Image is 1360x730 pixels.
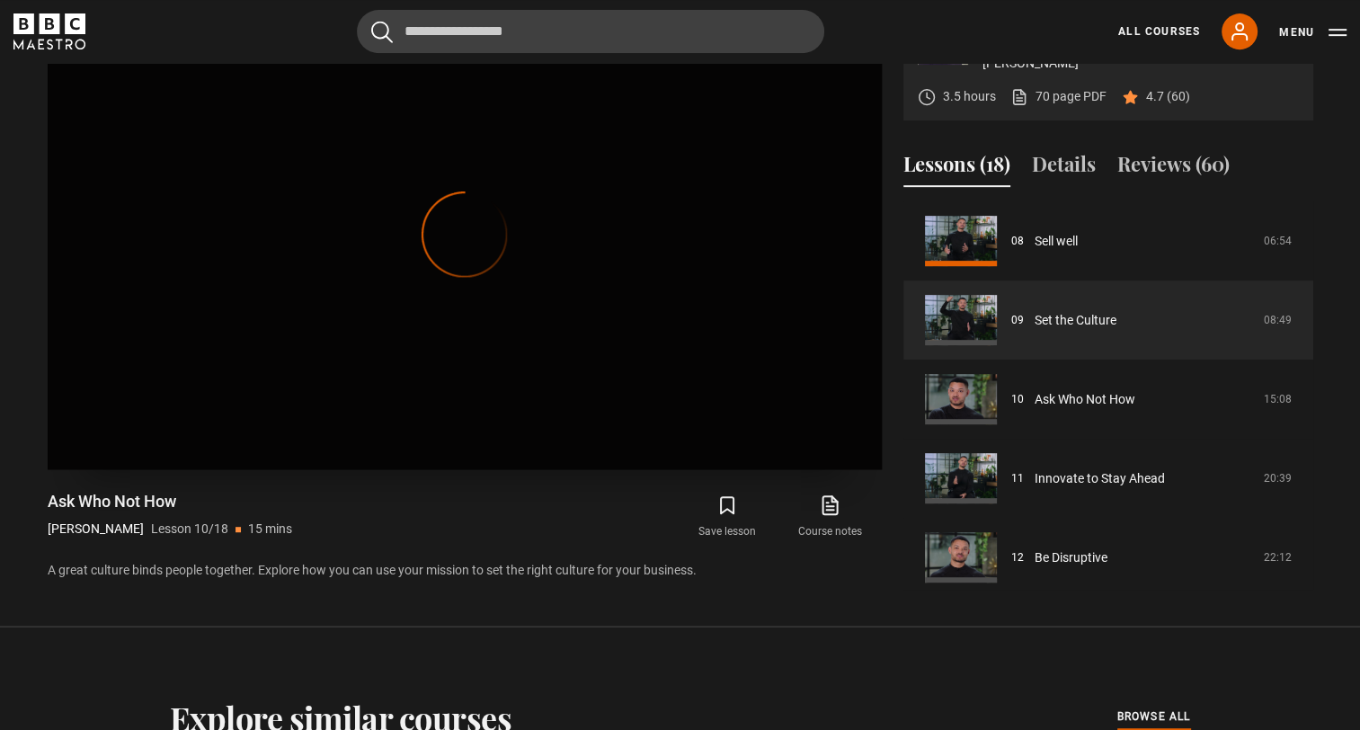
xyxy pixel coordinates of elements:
[1146,87,1190,106] p: 4.7 (60)
[48,520,144,539] p: [PERSON_NAME]
[48,491,292,512] h1: Ask Who Not How
[1117,708,1191,726] span: browse all
[676,491,778,543] button: Save lesson
[248,520,292,539] p: 15 mins
[1032,149,1096,187] button: Details
[1118,23,1200,40] a: All Courses
[778,491,881,543] a: Course notes
[48,561,882,580] p: A great culture binds people together. Explore how you can use your mission to set the right cult...
[1035,390,1135,409] a: Ask Who Not How
[13,13,85,49] svg: BBC Maestro
[1117,708,1191,727] a: browse all
[1035,469,1165,488] a: Innovate to Stay Ahead
[151,520,228,539] p: Lesson 10/18
[943,87,996,106] p: 3.5 hours
[371,21,393,43] button: Submit the search query
[1035,232,1078,251] a: Sell well
[1279,23,1347,41] button: Toggle navigation
[903,149,1010,187] button: Lessons (18)
[1035,548,1107,567] a: Be Disruptive
[1035,311,1116,330] a: Set the Culture
[1117,149,1230,187] button: Reviews (60)
[357,10,824,53] input: Search
[982,54,1299,73] p: [PERSON_NAME]
[1010,87,1107,106] a: 70 page PDF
